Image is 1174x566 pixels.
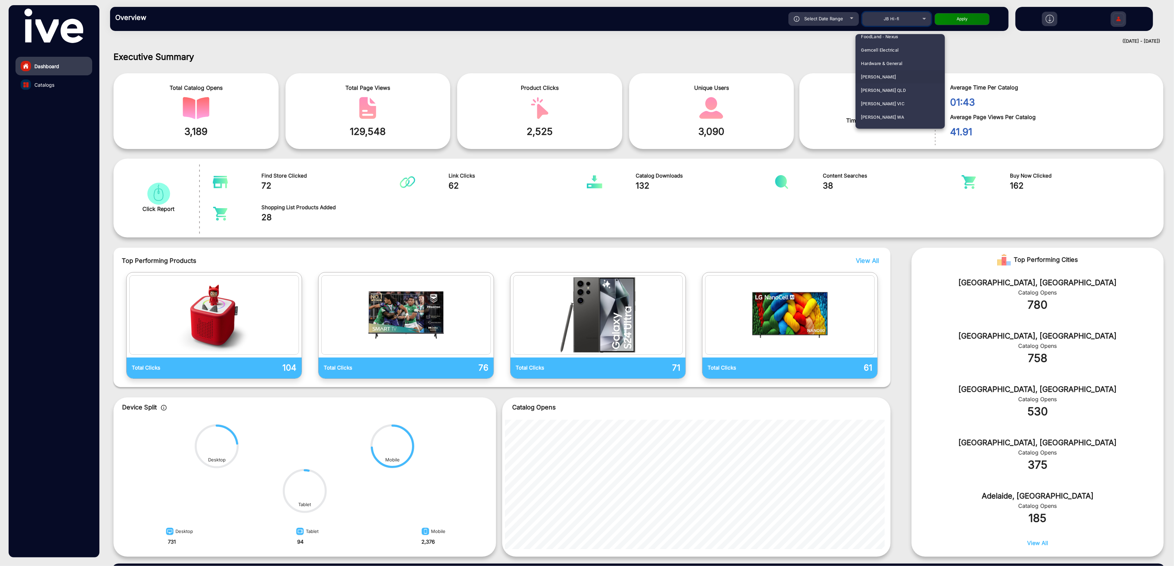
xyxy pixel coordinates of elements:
span: [PERSON_NAME] QLD [861,84,906,97]
span: Jaycar Electronics AU [861,124,906,137]
span: Hardware & General [861,57,902,70]
span: [PERSON_NAME] VIC [861,97,904,110]
span: Gemcell Electrical [861,43,898,57]
span: FoodLand - Nexus [861,30,898,43]
span: [PERSON_NAME] WA [861,110,904,124]
span: [PERSON_NAME] [861,70,896,84]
